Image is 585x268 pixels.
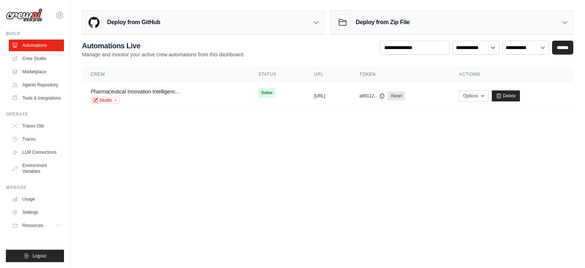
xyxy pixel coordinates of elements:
h3: Deploy from Zip File [356,18,409,27]
th: Token [351,67,450,82]
th: URL [305,67,351,82]
img: GitHub Logo [87,15,101,30]
h2: Automations Live [82,41,245,51]
a: Environment Variables [9,160,64,177]
p: Manage and monitor your active crew automations from this dashboard. [82,51,245,58]
a: Reset [388,92,405,100]
a: Automations [9,40,64,51]
button: a89112... [359,93,385,99]
button: Logout [6,250,64,262]
span: Resources [22,223,43,228]
a: Agents Repository [9,79,64,91]
button: Resources [9,220,64,231]
a: Studio [91,97,120,104]
iframe: Chat Widget [548,233,585,268]
th: Crew [82,67,249,82]
button: Options [459,90,488,101]
a: Crew Studio [9,53,64,64]
a: Traces Old [9,120,64,132]
th: Actions [450,67,573,82]
h3: Deploy from GitHub [107,18,160,27]
a: Tools & Integrations [9,92,64,104]
img: Logo [6,8,42,22]
a: Traces [9,133,64,145]
a: Usage [9,193,64,205]
span: Online [258,88,275,98]
a: Marketplace [9,66,64,78]
a: Settings [9,206,64,218]
div: Manage [6,185,64,190]
a: Pharmaceutical Innovation Intelligenc... [91,89,180,94]
a: Delete [492,90,520,101]
a: LLM Connections [9,146,64,158]
th: Status [249,67,305,82]
div: Build [6,31,64,37]
div: Operate [6,111,64,117]
span: Logout [33,253,46,259]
